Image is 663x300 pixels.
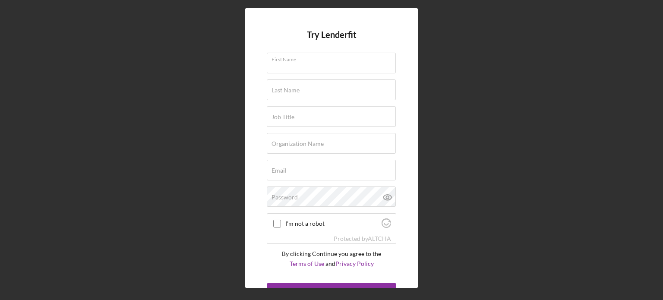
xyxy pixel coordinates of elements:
[267,30,396,53] h4: Try Lenderfit
[285,220,379,227] label: I'm not a robot
[335,260,374,267] a: Privacy Policy
[272,87,300,94] label: Last Name
[290,260,324,267] a: Terms of Use
[272,167,287,174] label: Email
[272,114,294,120] label: Job Title
[272,53,396,63] label: First Name
[272,194,298,201] label: Password
[334,235,391,242] div: Protected by
[267,249,396,268] p: By clicking Continue you agree to the and
[368,235,391,242] a: Visit Altcha.org
[382,222,391,229] a: Visit Altcha.org
[272,140,324,147] label: Organization Name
